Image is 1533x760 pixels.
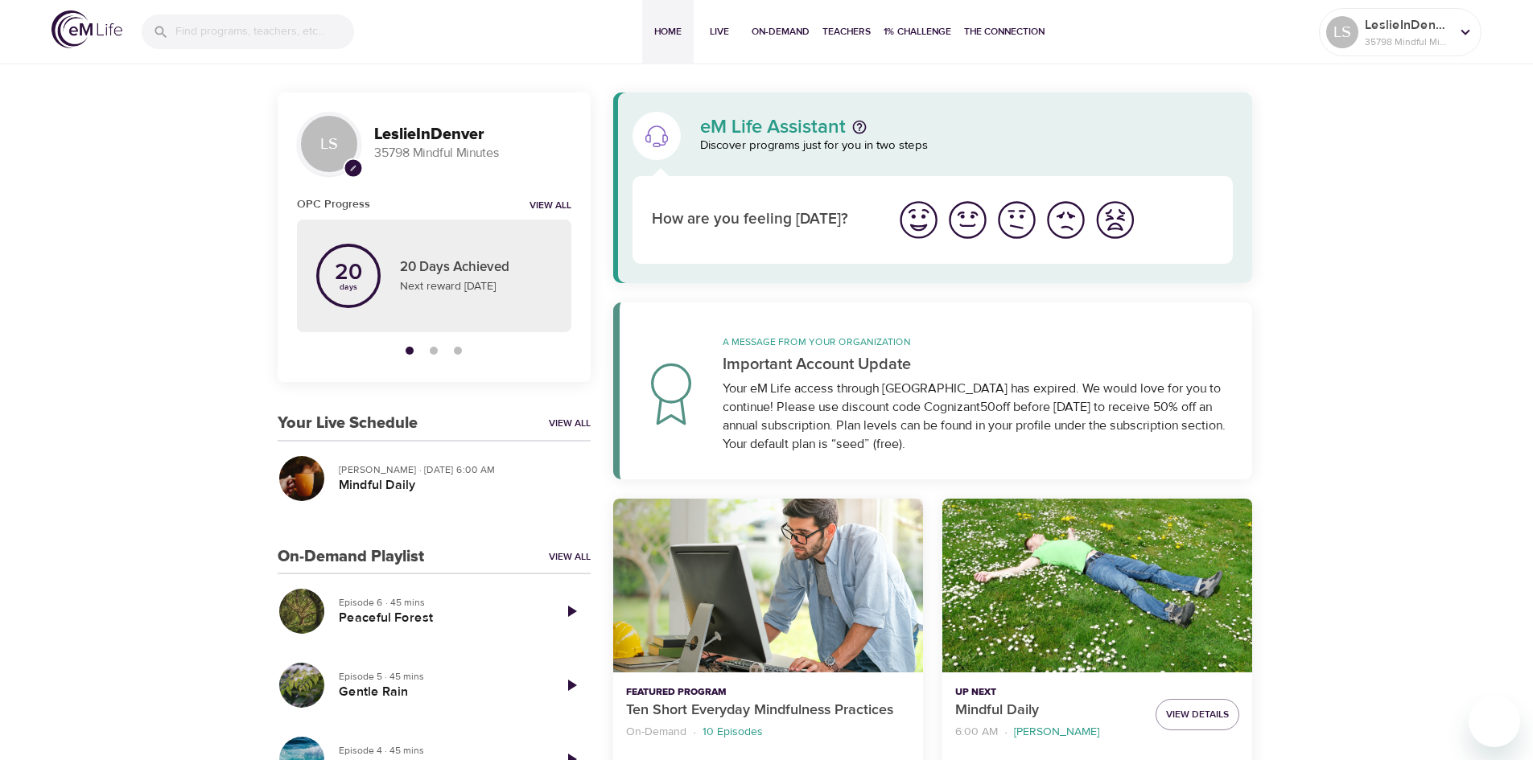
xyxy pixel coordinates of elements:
[339,595,539,610] p: Episode 6 · 45 mins
[1166,706,1229,723] span: View Details
[946,198,990,242] img: good
[400,257,552,278] p: 20 Days Achieved
[822,23,871,40] span: Teachers
[552,592,591,631] a: Play Episode
[943,195,992,244] button: I'm feeling good
[1469,696,1520,747] iframe: Button to launch messaging window
[530,199,571,213] a: View all notifications
[693,721,696,743] li: ·
[552,666,591,705] a: Play Episode
[374,125,571,144] h3: LeslieInDenver
[335,261,362,284] p: 20
[700,23,739,40] span: Live
[335,284,362,290] p: days
[723,380,1234,454] div: Your eM Life access through [GEOGRAPHIC_DATA] has expired. We would love for you to continue! Ple...
[1044,198,1088,242] img: bad
[339,462,578,477] p: [PERSON_NAME] · [DATE] 6:00 AM
[894,195,943,244] button: I'm feeling great
[400,278,552,295] p: Next reward [DATE]
[278,661,326,709] button: Gentle Rain
[278,548,424,566] h3: On-Demand Playlist
[1156,699,1239,730] button: View Details
[339,743,539,758] p: Episode 4 · 45 mins
[1041,195,1090,244] button: I'm feeling bad
[1365,35,1450,49] p: 35798 Mindful Minutes
[884,23,951,40] span: 1% Challenge
[626,685,910,700] p: Featured Program
[752,23,810,40] span: On-Demand
[278,587,326,635] button: Peaceful Forest
[896,198,941,242] img: great
[992,195,1041,244] button: I'm feeling ok
[339,684,539,700] h5: Gentle Rain
[942,499,1252,673] button: Mindful Daily
[374,144,571,162] p: 35798 Mindful Minutes
[955,724,998,741] p: 6:00 AM
[995,198,1039,242] img: ok
[297,195,370,213] h6: OPC Progress
[1014,724,1099,741] p: [PERSON_NAME]
[700,137,1234,155] p: Discover programs just for you in two steps
[652,208,875,232] p: How are you feeling [DATE]?
[626,721,910,743] nav: breadcrumb
[339,477,578,494] h5: Mindful Daily
[1326,16,1358,48] div: LS
[703,724,763,741] p: 10 Episodes
[649,23,687,40] span: Home
[964,23,1045,40] span: The Connection
[297,112,361,176] div: LS
[175,14,354,49] input: Find programs, teachers, etc...
[955,721,1143,743] nav: breadcrumb
[955,685,1143,700] p: Up Next
[549,417,591,430] a: View All
[1004,721,1008,743] li: ·
[626,724,686,741] p: On-Demand
[52,10,122,48] img: logo
[339,610,539,626] h5: Peaceful Forest
[723,335,1234,349] p: A message from your organization
[613,499,923,673] button: Ten Short Everyday Mindfulness Practices
[549,550,591,564] a: View All
[955,700,1143,721] p: Mindful Daily
[700,117,846,137] p: eM Life Assistant
[278,414,418,433] h3: Your Live Schedule
[644,123,670,149] img: eM Life Assistant
[626,700,910,721] p: Ten Short Everyday Mindfulness Practices
[723,352,1234,376] p: Important Account Update
[1093,198,1137,242] img: worst
[1365,15,1450,35] p: LeslieInDenver
[339,669,539,684] p: Episode 5 · 45 mins
[1090,195,1139,244] button: I'm feeling worst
